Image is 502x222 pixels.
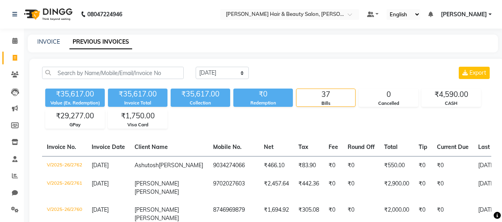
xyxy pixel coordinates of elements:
[294,156,324,175] td: ₹83.90
[108,110,167,122] div: ₹1,750.00
[108,122,167,128] div: Visa Card
[233,100,293,106] div: Redemption
[432,175,473,201] td: ₹0
[384,143,398,151] span: Total
[45,100,105,106] div: Value (Ex. Redemption)
[208,175,259,201] td: 9702027603
[92,206,109,213] span: [DATE]
[47,143,76,151] span: Invoice No.
[135,143,168,151] span: Client Name
[379,156,414,175] td: ₹550.00
[171,100,230,106] div: Collection
[171,89,230,100] div: ₹35,617.00
[259,156,294,175] td: ₹466.10
[233,89,293,100] div: ₹0
[298,143,308,151] span: Tax
[69,35,132,49] a: PREVIOUS INVOICES
[135,206,179,213] span: [PERSON_NAME]
[87,3,122,25] b: 08047224946
[42,175,87,201] td: V/2025-26/2761
[414,156,432,175] td: ₹0
[432,156,473,175] td: ₹0
[348,143,375,151] span: Round Off
[20,3,75,25] img: logo
[379,175,414,201] td: ₹2,900.00
[92,162,109,169] span: [DATE]
[42,156,87,175] td: V/2025-26/2762
[42,67,184,79] input: Search by Name/Mobile/Email/Invoice No
[108,100,167,106] div: Invoice Total
[46,110,104,122] div: ₹29,277.00
[296,89,355,100] div: 37
[264,143,273,151] span: Net
[441,10,487,19] span: [PERSON_NAME]
[324,156,343,175] td: ₹0
[259,175,294,201] td: ₹2,457.64
[135,180,179,187] span: [PERSON_NAME]
[108,89,167,100] div: ₹35,617.00
[324,175,343,201] td: ₹0
[135,162,159,169] span: Ashutosh
[37,38,60,45] a: INVOICE
[294,175,324,201] td: ₹442.36
[359,100,418,107] div: Cancelled
[92,143,125,151] span: Invoice Date
[45,89,105,100] div: ₹35,617.00
[296,100,355,107] div: Bills
[422,100,481,107] div: CASH
[343,156,379,175] td: ₹0
[437,143,469,151] span: Current Due
[459,67,490,79] button: Export
[359,89,418,100] div: 0
[414,175,432,201] td: ₹0
[422,89,481,100] div: ₹4,590.00
[135,214,179,222] span: [PERSON_NAME]
[469,69,486,76] span: Export
[135,188,179,195] span: [PERSON_NAME]
[343,175,379,201] td: ₹0
[208,156,259,175] td: 9034274066
[159,162,203,169] span: [PERSON_NAME]
[419,143,427,151] span: Tip
[329,143,338,151] span: Fee
[92,180,109,187] span: [DATE]
[46,122,104,128] div: GPay
[213,143,242,151] span: Mobile No.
